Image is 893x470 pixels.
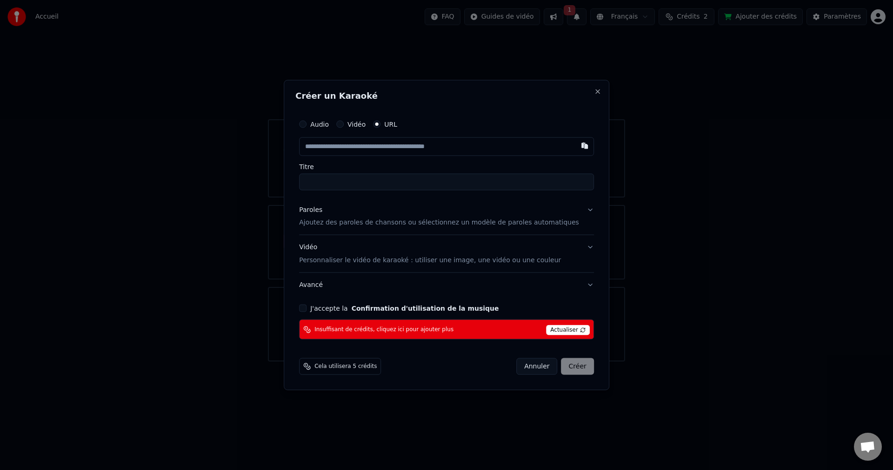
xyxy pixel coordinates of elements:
h2: Créer un Karaoké [295,91,598,100]
button: Avancé [299,273,594,297]
label: URL [384,121,397,127]
button: Annuler [516,358,557,375]
label: J'accepte la [310,305,499,312]
p: Personnaliser le vidéo de karaoké : utiliser une image, une vidéo ou une couleur [299,256,561,265]
div: Vidéo [299,243,561,265]
label: Titre [299,163,594,170]
label: Audio [310,121,329,127]
span: Cela utilisera 5 crédits [314,363,377,370]
label: Vidéo [347,121,366,127]
button: J'accepte la [352,305,499,312]
span: Actualiser [546,325,590,335]
p: Ajoutez des paroles de chansons ou sélectionnez un modèle de paroles automatiques [299,218,579,227]
span: Insuffisant de crédits, cliquez ici pour ajouter plus [314,326,453,333]
button: ParolesAjoutez des paroles de chansons ou sélectionnez un modèle de paroles automatiques [299,198,594,235]
button: VidéoPersonnaliser le vidéo de karaoké : utiliser une image, une vidéo ou une couleur [299,235,594,272]
div: Paroles [299,205,322,214]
